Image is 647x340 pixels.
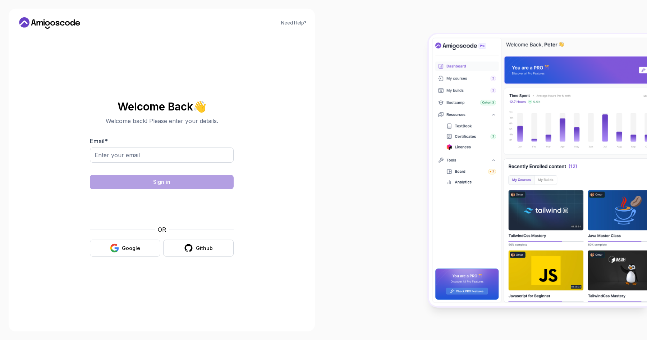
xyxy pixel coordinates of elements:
a: Home link [17,17,82,29]
button: Github [163,240,234,257]
h2: Welcome Back [90,101,234,112]
div: Sign in [153,178,170,186]
input: Enter your email [90,148,234,163]
button: Google [90,240,160,257]
span: 👋 [193,101,206,112]
div: Google [122,245,140,252]
p: Welcome back! Please enter your details. [90,117,234,125]
a: Need Help? [281,20,306,26]
iframe: Widget containing checkbox for hCaptcha security challenge [107,194,216,221]
label: Email * [90,137,108,145]
img: Amigoscode Dashboard [429,34,647,306]
div: Github [196,245,213,252]
p: OR [158,225,166,234]
button: Sign in [90,175,234,189]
